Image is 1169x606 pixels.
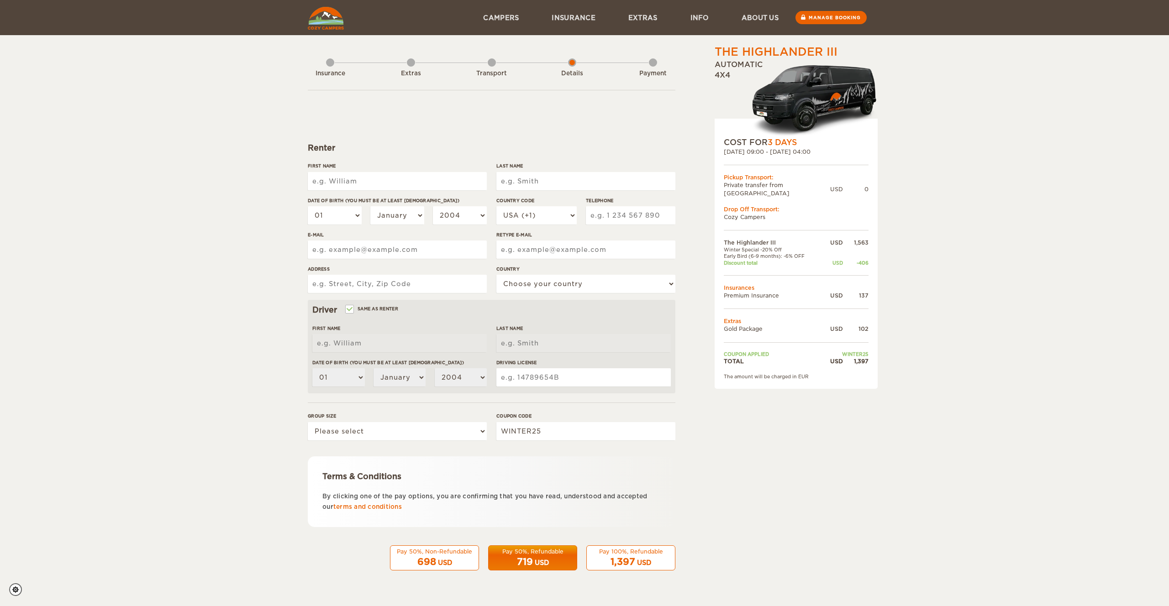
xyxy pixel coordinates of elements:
img: HighlanderXL.png [751,63,878,137]
p: By clicking one of the pay options, you are confirming that you have read, understood and accepte... [322,491,661,512]
td: Cozy Campers [724,213,869,221]
label: Date of birth (You must be at least [DEMOGRAPHIC_DATA]) [312,359,487,366]
label: Country [496,266,675,272]
div: 1,397 [843,357,869,365]
div: USD [830,185,843,193]
div: Extras [386,69,436,78]
label: Country Code [496,197,577,204]
td: Discount total [724,260,822,266]
span: 3 Days [768,138,797,147]
div: The amount will be charged in EUR [724,373,869,380]
td: Private transfer from [GEOGRAPHIC_DATA] [724,181,830,197]
input: Same as renter [346,307,352,313]
span: 719 [517,556,533,567]
div: Pay 100%, Refundable [592,548,669,555]
div: Details [547,69,597,78]
label: First Name [312,325,487,332]
div: [DATE] 09:00 - [DATE] 04:00 [724,148,869,156]
button: Pay 50%, Refundable 719 USD [488,545,577,571]
div: USD [822,325,843,333]
div: USD [822,292,843,299]
input: e.g. William [312,334,487,352]
label: Group size [308,413,487,419]
label: Retype E-mail [496,231,675,238]
a: Manage booking [795,11,867,24]
img: Cozy Campers [308,7,344,30]
div: Terms & Conditions [322,471,661,482]
div: 102 [843,325,869,333]
span: 1,397 [611,556,635,567]
td: Winter Special -20% Off [724,246,822,253]
div: Automatic 4x4 [715,60,878,137]
div: -406 [843,260,869,266]
input: e.g. William [308,172,487,190]
input: e.g. Smith [496,334,671,352]
td: Extras [724,317,869,325]
input: e.g. example@example.com [308,240,487,259]
div: 0 [843,185,869,193]
td: The Highlander III [724,239,822,246]
a: Cookie settings [9,583,28,596]
div: USD [637,558,651,567]
label: Last Name [496,162,675,169]
div: USD [535,558,549,567]
button: Pay 50%, Non-Refundable 698 USD [390,545,479,571]
input: e.g. 1 234 567 890 [586,206,675,225]
div: Payment [628,69,678,78]
label: Coupon code [496,413,675,419]
label: Last Name [496,325,671,332]
td: TOTAL [724,357,822,365]
td: Premium Insurance [724,292,822,299]
div: Drop Off Transport: [724,205,869,213]
label: Telephone [586,197,675,204]
div: USD [822,357,843,365]
div: Transport [467,69,517,78]
td: Gold Package [724,325,822,333]
input: e.g. 14789654B [496,368,671,387]
div: Pay 50%, Non-Refundable [396,548,473,555]
label: Driving License [496,359,671,366]
span: 698 [417,556,436,567]
div: COST FOR [724,137,869,148]
div: USD [822,260,843,266]
label: Same as renter [346,304,398,313]
input: e.g. Smith [496,172,675,190]
label: First Name [308,162,487,169]
a: terms and conditions [333,503,402,510]
div: Insurance [305,69,355,78]
input: e.g. example@example.com [496,240,675,259]
div: Pickup Transport: [724,173,869,181]
button: Pay 100%, Refundable 1,397 USD [586,545,675,571]
div: USD [438,558,452,567]
div: 1,563 [843,239,869,246]
label: Address [308,266,487,272]
label: E-mail [308,231,487,238]
td: Coupon applied [724,351,822,357]
div: The Highlander III [715,44,837,60]
td: Early Bird (6-9 months): -6% OFF [724,253,822,259]
div: USD [822,239,843,246]
input: e.g. Street, City, Zip Code [308,275,487,293]
td: Insurances [724,284,869,292]
td: WINTER25 [822,351,869,357]
div: 137 [843,292,869,299]
div: Driver [312,304,671,315]
div: Renter [308,142,675,153]
div: Pay 50%, Refundable [494,548,571,555]
label: Date of birth (You must be at least [DEMOGRAPHIC_DATA]) [308,197,487,204]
